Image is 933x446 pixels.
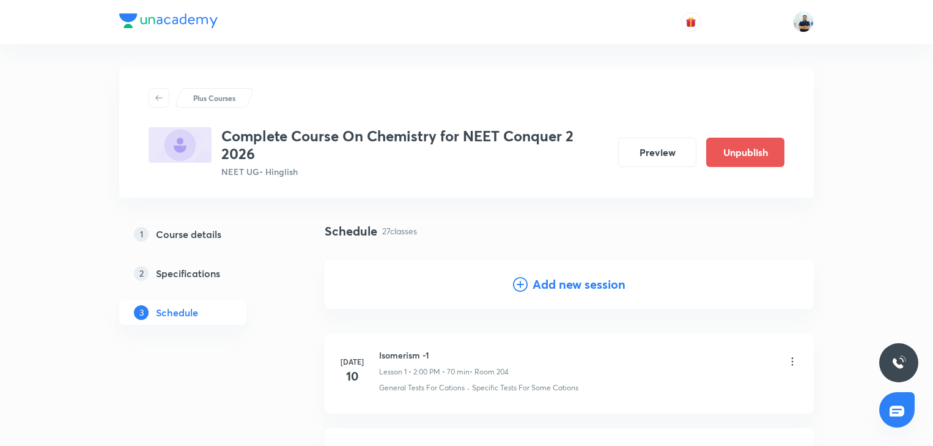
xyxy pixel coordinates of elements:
div: · [467,382,470,393]
p: NEET UG • Hinglish [221,165,608,178]
img: Add [765,260,814,309]
button: avatar [681,12,701,32]
button: Preview [618,138,696,167]
h6: [DATE] [340,356,364,367]
h4: Add new session [533,275,625,294]
h3: Complete Course On Chemistry for NEET Conquer 2 2026 [221,127,608,163]
img: 695AF8A4-194E-46E3-B694-29240F571D18_plus.png [149,127,212,163]
a: 2Specifications [119,261,286,286]
h4: Schedule [325,222,377,240]
a: Company Logo [119,13,218,31]
p: 3 [134,305,149,320]
img: avatar [685,17,696,28]
p: 1 [134,227,149,242]
h4: 10 [340,367,364,385]
p: 27 classes [382,225,417,237]
p: General Tests For Cations [379,382,465,393]
p: 2 [134,266,149,281]
h5: Course details [156,227,221,242]
p: Lesson 1 • 2:00 PM • 70 min [379,366,470,377]
h6: Isomerism -1 [379,349,509,362]
p: Plus Courses [193,92,235,103]
p: Specific Tests For Some Cations [472,382,578,393]
button: Unpublish [706,138,784,167]
img: ttu [891,355,906,370]
a: 1Course details [119,222,286,247]
h5: Schedule [156,305,198,320]
h5: Specifications [156,266,220,281]
img: URVIK PATEL [793,12,814,32]
p: • Room 204 [470,366,509,377]
img: Company Logo [119,13,218,28]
